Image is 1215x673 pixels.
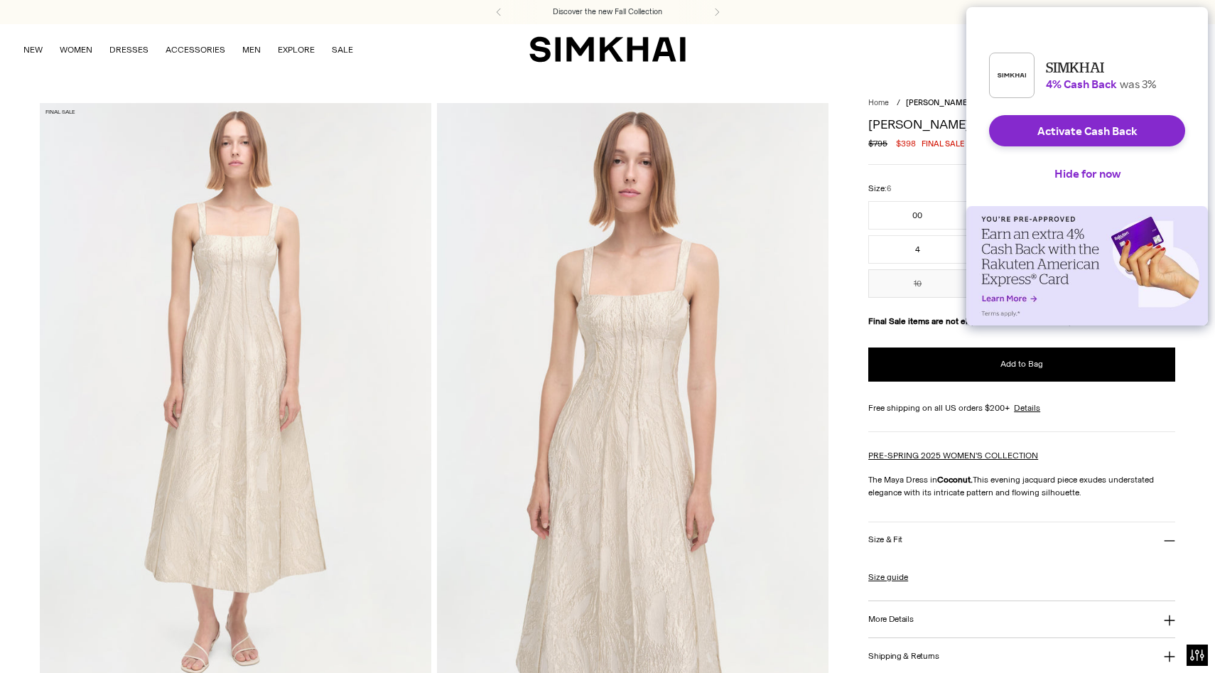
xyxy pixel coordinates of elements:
[1000,358,1043,370] span: Add to Bag
[332,34,353,65] a: SALE
[868,316,1079,326] strong: Final Sale items are not eligible for return or exchange.
[887,184,891,193] span: 6
[868,535,902,544] h3: Size & Fit
[868,473,1174,499] p: The Maya Dress in This evening jacquard piece exudes understated elegance with its intricate patt...
[868,451,1038,461] a: PRE-SPRING 2025 WOMEN'S COLLECTION
[529,36,686,63] a: SIMKHAI
[937,475,973,485] strong: Coconut.
[868,522,1174,559] button: Size & Fit
[868,615,913,624] h3: More Details
[868,571,908,583] a: Size guide
[868,137,887,150] s: $795
[166,34,225,65] a: ACCESSORIES
[278,34,315,65] a: EXPLORE
[23,34,43,65] a: NEW
[868,97,1174,109] nav: breadcrumbs
[868,201,966,230] button: 00
[60,34,92,65] a: WOMEN
[242,34,261,65] a: MEN
[868,118,1174,131] h1: [PERSON_NAME]
[868,98,889,107] a: Home
[897,97,900,109] div: /
[1014,402,1040,414] a: Details
[868,182,891,195] label: Size:
[868,235,966,264] button: 4
[553,6,662,18] a: Discover the new Fall Collection
[906,98,970,107] span: [PERSON_NAME]
[868,652,939,661] h3: Shipping & Returns
[868,269,966,298] button: 10
[896,137,916,150] span: $398
[109,34,148,65] a: DRESSES
[868,601,1174,637] button: More Details
[868,348,1174,382] button: Add to Bag
[868,402,1174,414] div: Free shipping on all US orders $200+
